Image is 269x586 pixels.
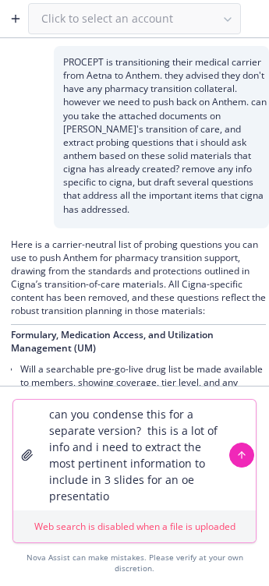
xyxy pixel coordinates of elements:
textarea: can you condense this for a separate version? this is a lot of info and i need to extract the mos... [40,400,229,510]
li: Will a searchable pre-go-live drug list be made available to members, showing coverage, tier leve... [20,361,266,418]
div: Nova Assist can make mistakes. Please verify at your own discretion. [12,552,257,574]
p: Web search is disabled when a file is uploaded [19,520,250,533]
p: PROCEPT is transitioning their medical carrier from Aetna to Anthem. they advised they don't have... [63,55,269,216]
p: Here is a carrier-neutral list of probing questions you can use to push Anthem for pharmacy trans... [11,238,266,318]
button: Create a new chat [3,6,28,31]
span: Formulary, Medication Access, and Utilization Management (UM) [11,328,214,355]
